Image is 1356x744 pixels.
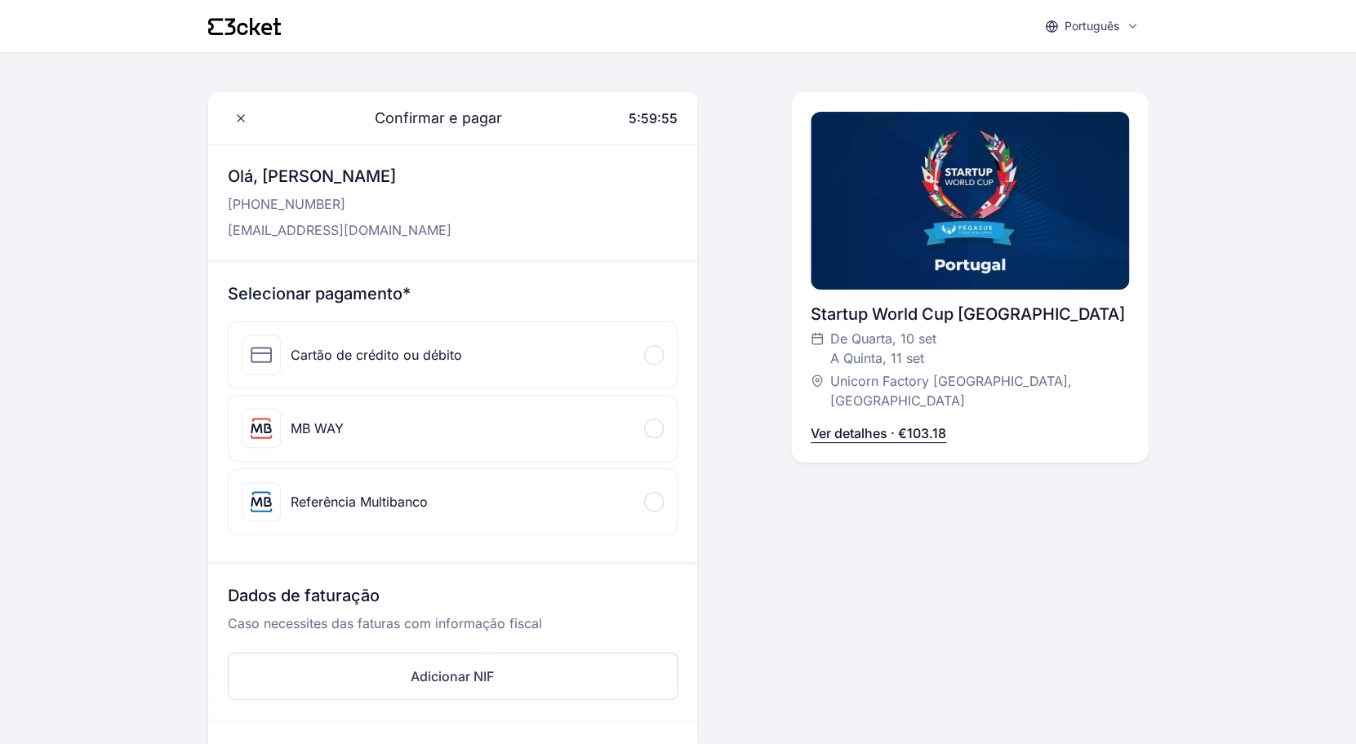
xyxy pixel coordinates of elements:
div: MB WAY [291,418,344,438]
p: Português [1065,18,1119,34]
span: Confirmar e pagar [355,107,502,130]
span: 5:59:55 [629,110,678,126]
div: Referência Multibanco [291,492,428,511]
h3: Selecionar pagamento* [228,282,678,305]
div: Cartão de crédito ou débito [291,345,462,365]
span: Unicorn Factory [GEOGRAPHIC_DATA], [GEOGRAPHIC_DATA] [830,371,1113,410]
span: De Quarta, 10 set A Quinta, 11 set [830,329,936,368]
p: Ver detalhes · €103.18 [811,423,946,443]
button: Adicionar NIF [228,653,678,700]
h3: Dados de faturação [228,584,678,613]
div: Startup World Cup [GEOGRAPHIC_DATA] [811,303,1129,325]
p: [PHONE_NUMBER] [228,194,451,214]
h3: Olá, [PERSON_NAME] [228,165,451,188]
p: Caso necessites das faturas com informação fiscal [228,613,678,646]
p: [EMAIL_ADDRESS][DOMAIN_NAME] [228,220,451,240]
